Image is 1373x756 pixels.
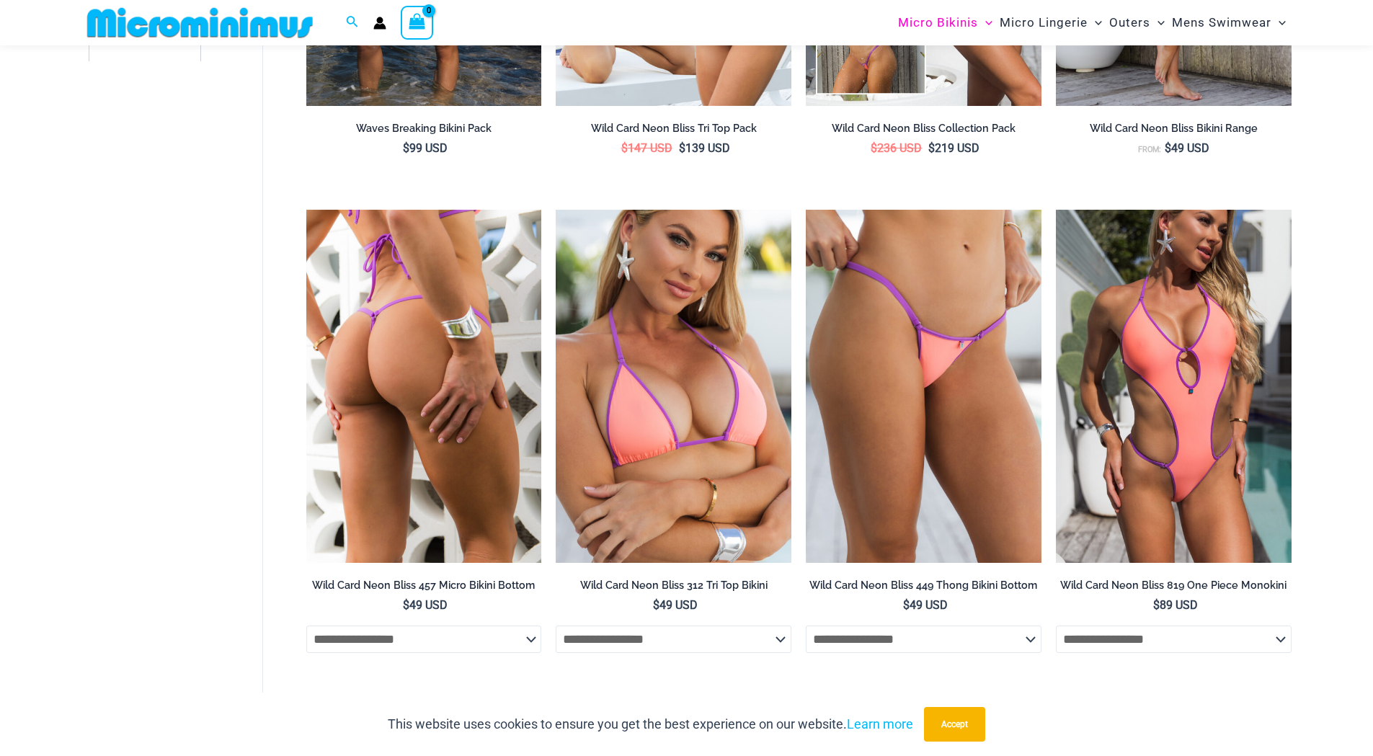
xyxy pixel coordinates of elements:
[403,141,409,155] span: $
[306,579,542,597] a: Wild Card Neon Bliss 457 Micro Bikini Bottom
[903,598,948,612] bdi: 49 USD
[903,598,910,612] span: $
[373,17,386,30] a: Account icon link
[306,210,542,563] img: Wild Card Neon Bliss 312 Top 457 Micro 05
[928,141,979,155] bdi: 219 USD
[101,59,163,73] span: - Shop Color
[898,4,978,41] span: Micro Bikinis
[806,210,1041,563] img: Wild Card Neon Bliss 449 Thong 01
[871,141,877,155] span: $
[1153,598,1160,612] span: $
[1150,4,1165,41] span: Menu Toggle
[1056,210,1292,563] a: Wild Card Neon Bliss 819 One Piece 04Wild Card Neon Bliss 819 One Piece 05Wild Card Neon Bliss 81...
[403,598,448,612] bdi: 49 USD
[679,141,685,155] span: $
[806,579,1041,597] a: Wild Card Neon Bliss 449 Thong Bikini Bottom
[346,14,359,32] a: Search icon link
[556,210,791,563] img: Wild Card Neon Bliss 312 Top 03
[556,122,791,135] h2: Wild Card Neon Bliss Tri Top Pack
[306,210,542,563] a: Wild Card Neon Bliss 312 Top 457 Micro 04Wild Card Neon Bliss 312 Top 457 Micro 05Wild Card Neon ...
[1271,4,1286,41] span: Menu Toggle
[806,122,1041,135] h2: Wild Card Neon Bliss Collection Pack
[847,716,913,731] a: Learn more
[621,141,628,155] span: $
[1138,145,1161,154] span: From:
[306,579,542,592] h2: Wild Card Neon Bliss 457 Micro Bikini Bottom
[871,141,922,155] bdi: 236 USD
[806,210,1041,563] a: Wild Card Neon Bliss 449 Thong 01Wild Card Neon Bliss 449 Thong 02Wild Card Neon Bliss 449 Thong 02
[621,141,672,155] bdi: 147 USD
[1165,141,1209,155] bdi: 49 USD
[894,4,996,41] a: Micro BikinisMenu ToggleMenu Toggle
[1088,4,1102,41] span: Menu Toggle
[306,122,542,135] h2: Waves Breaking Bikini Pack
[653,598,659,612] span: $
[388,713,913,735] p: This website uses cookies to ensure you get the best experience on our website.
[1056,210,1292,563] img: Wild Card Neon Bliss 819 One Piece 04
[978,4,992,41] span: Menu Toggle
[924,707,985,742] button: Accept
[806,122,1041,141] a: Wild Card Neon Bliss Collection Pack
[1056,122,1292,141] a: Wild Card Neon Bliss Bikini Range
[556,579,791,597] a: Wild Card Neon Bliss 312 Tri Top Bikini
[1056,579,1292,592] h2: Wild Card Neon Bliss 819 One Piece Monokini
[1109,4,1150,41] span: Outers
[556,122,791,141] a: Wild Card Neon Bliss Tri Top Pack
[81,6,319,39] img: MM SHOP LOGO FLAT
[1153,598,1198,612] bdi: 89 USD
[996,4,1106,41] a: Micro LingerieMenu ToggleMenu Toggle
[1056,122,1292,135] h2: Wild Card Neon Bliss Bikini Range
[556,579,791,592] h2: Wild Card Neon Bliss 312 Tri Top Bikini
[1172,4,1271,41] span: Mens Swimwear
[1168,4,1289,41] a: Mens SwimwearMenu ToggleMenu Toggle
[401,6,434,39] a: View Shopping Cart, empty
[653,598,698,612] bdi: 49 USD
[306,122,542,141] a: Waves Breaking Bikini Pack
[1056,579,1292,597] a: Wild Card Neon Bliss 819 One Piece Monokini
[1000,4,1088,41] span: Micro Lingerie
[892,2,1292,43] nav: Site Navigation
[403,141,448,155] bdi: 99 USD
[403,598,409,612] span: $
[556,210,791,563] a: Wild Card Neon Bliss 312 Top 03Wild Card Neon Bliss 312 Top 457 Micro 02Wild Card Neon Bliss 312 ...
[1106,4,1168,41] a: OutersMenu ToggleMenu Toggle
[806,579,1041,592] h2: Wild Card Neon Bliss 449 Thong Bikini Bottom
[1165,141,1171,155] span: $
[679,141,730,155] bdi: 139 USD
[928,141,935,155] span: $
